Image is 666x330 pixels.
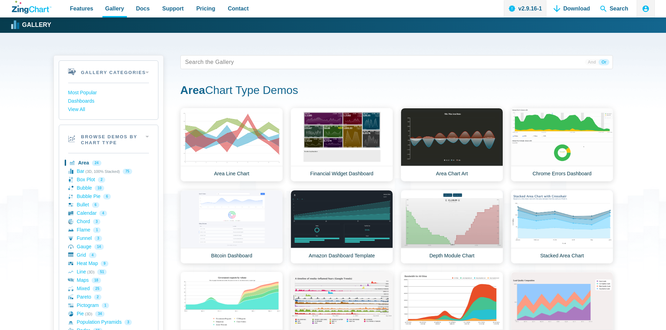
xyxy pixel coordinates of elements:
h1: Chart Type Demos [180,83,613,99]
a: Most Popular [68,89,149,97]
a: Dashboards [68,97,149,105]
span: Support [162,4,184,13]
a: Area Line Chart [180,108,283,182]
strong: Gallery [22,22,51,28]
span: Or [599,59,609,65]
a: Depth Module Chart [401,190,503,264]
a: ZingChart Logo. Click to return to the homepage [12,1,51,14]
a: Amazon Dashboard Template [291,190,393,264]
span: Gallery [105,4,124,13]
a: View All [68,105,149,114]
a: Chrome Errors Dashboard [511,108,613,182]
strong: Area [180,84,205,96]
span: Docs [136,4,150,13]
span: Pricing [196,4,215,13]
span: And [585,59,599,65]
h2: Gallery Categories [59,61,158,83]
span: Contact [228,4,249,13]
h2: Browse Demos By Chart Type [59,125,158,153]
a: Gallery [12,20,51,30]
a: Area Chart Art [401,108,503,182]
a: Bitcoin Dashboard [180,190,283,264]
a: Stacked Area Chart [511,190,613,264]
a: Financial Widget Dashboard [291,108,393,182]
span: Features [70,4,93,13]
